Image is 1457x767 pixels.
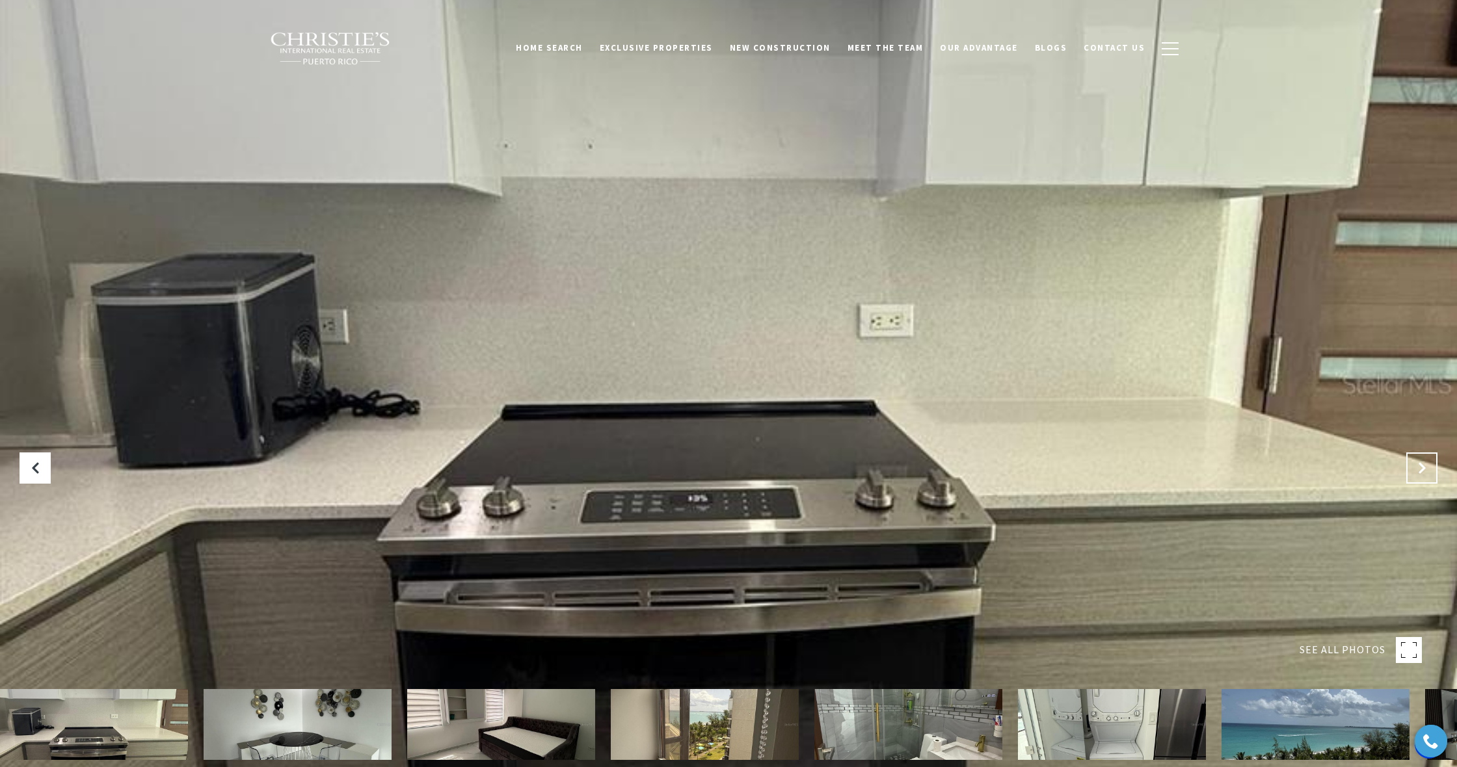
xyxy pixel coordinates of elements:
img: 4633 ave isla verde CONDOMINIO CASTILLO DEL MAR [1018,689,1206,760]
a: Meet the Team [839,36,932,60]
img: 4633 ave isla verde CONDOMINIO CASTILLO DEL MAR [814,689,1002,760]
a: Home Search [507,36,591,60]
img: 4633 ave isla verde CONDOMINIO CASTILLO DEL MAR [204,689,392,760]
span: Our Advantage [940,42,1018,53]
img: 4633 ave isla verde CONDOMINIO CASTILLO DEL MAR [611,689,799,760]
button: Previous Slide [20,452,51,484]
span: Blogs [1035,42,1067,53]
a: Blogs [1026,36,1076,60]
a: Our Advantage [931,36,1026,60]
img: Christie's International Real Estate black text logo [270,32,391,66]
span: Exclusive Properties [600,42,713,53]
a: Exclusive Properties [591,36,721,60]
span: Contact Us [1084,42,1145,53]
button: button [1153,30,1187,68]
button: Next Slide [1406,452,1437,484]
img: 4633 ave isla verde CONDOMINIO CASTILLO DEL MAR [1222,689,1410,760]
img: 4633 ave isla verde CONDOMINIO CASTILLO DEL MAR [407,689,595,760]
span: SEE ALL PHOTOS [1300,642,1385,658]
a: New Construction [721,36,839,60]
span: New Construction [730,42,831,53]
